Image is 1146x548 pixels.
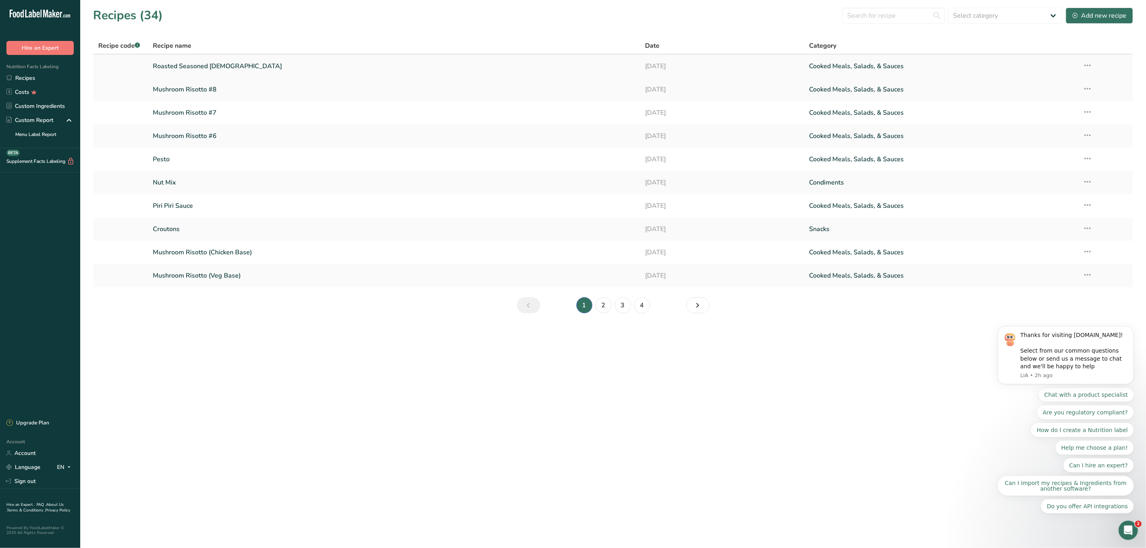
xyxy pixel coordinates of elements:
div: BETA [6,150,20,156]
h1: Recipes (34) [93,6,163,24]
button: Hire an Expert [6,41,74,55]
a: Roasted Seasoned [DEMOGRAPHIC_DATA] [153,58,635,75]
a: Cooked Meals, Salads, & Sauces [809,104,1073,121]
div: Custom Report [6,116,53,124]
a: Language [6,460,41,474]
a: Cooked Meals, Salads, & Sauces [809,267,1073,284]
a: [DATE] [645,81,800,98]
div: Powered By FoodLabelMaker © 2025 All Rights Reserved [6,526,74,535]
span: Date [645,41,660,51]
a: Previous page [517,297,540,313]
a: Page 3. [615,297,631,313]
a: Cooked Meals, Salads, & Sauces [809,128,1073,144]
a: Condiments [809,174,1073,191]
a: Hire an Expert . [6,502,35,507]
a: [DATE] [645,104,800,121]
a: Snacks [809,221,1073,237]
a: Piri Piri Sauce [153,197,635,214]
span: Category [809,41,837,51]
a: Page 2. [596,297,612,313]
span: 2 [1135,521,1142,527]
div: Add new recipe [1073,11,1126,20]
a: Pesto [153,151,635,168]
a: Terms & Conditions . [7,507,45,513]
div: EN [57,463,74,472]
a: Privacy Policy [45,507,70,513]
a: [DATE] [645,244,800,261]
span: Recipe code [98,41,140,50]
a: Cooked Meals, Salads, & Sauces [809,244,1073,261]
a: [DATE] [645,267,800,284]
a: [DATE] [645,128,800,144]
a: FAQ . [37,502,46,507]
a: [DATE] [645,197,800,214]
a: Cooked Meals, Salads, & Sauces [809,151,1073,168]
a: Next page [686,297,710,313]
span: Recipe name [153,41,191,51]
a: Mushroom Risotto (Veg Base) [153,267,635,284]
div: Upgrade Plan [6,419,49,427]
a: [DATE] [645,221,800,237]
a: Mushroom Risotto #6 [153,128,635,144]
a: [DATE] [645,58,800,75]
a: Mushroom Risotto (Chicken Base) [153,244,635,261]
a: Page 4. [634,297,650,313]
a: Croutons [153,221,635,237]
a: Cooked Meals, Salads, & Sauces [809,58,1073,75]
a: Mushroom Risotto #8 [153,81,635,98]
a: Mushroom Risotto #7 [153,104,635,121]
a: About Us . [6,502,64,513]
a: [DATE] [645,174,800,191]
iframe: Intercom live chat [1119,521,1138,540]
a: [DATE] [645,151,800,168]
a: Cooked Meals, Salads, & Sauces [809,197,1073,214]
a: Cooked Meals, Salads, & Sauces [809,81,1073,98]
iframe: Intercom notifications message [986,218,1146,526]
button: Add new recipe [1066,8,1133,24]
a: Nut Mix [153,174,635,191]
input: Search for recipe [842,8,945,24]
